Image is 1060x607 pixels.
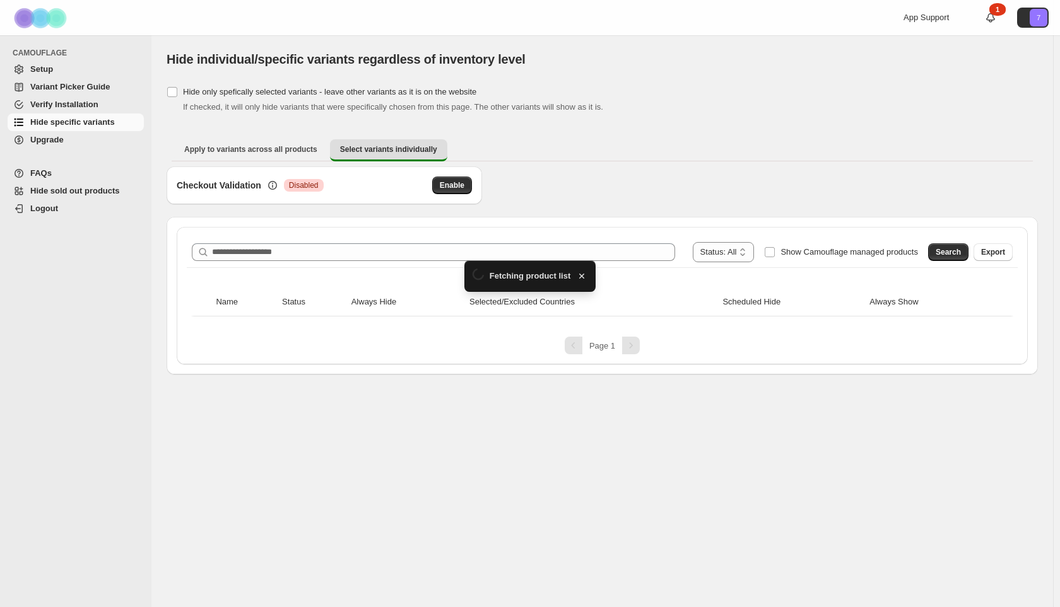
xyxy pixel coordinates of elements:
th: Status [278,288,348,316]
span: CAMOUFLAGE [13,48,145,58]
img: Camouflage [10,1,73,35]
button: Select variants individually [330,139,447,161]
span: FAQs [30,168,52,178]
nav: Pagination [187,337,1018,354]
span: Hide sold out products [30,186,120,195]
a: Upgrade [8,131,144,149]
th: Always Show [866,288,992,316]
button: Search [928,243,969,261]
a: Hide sold out products [8,182,144,200]
th: Selected/Excluded Countries [466,288,719,316]
h3: Checkout Validation [177,179,261,192]
a: Logout [8,200,144,217]
a: Hide specific variants [8,113,144,131]
span: Logout [30,204,58,213]
span: Disabled [289,180,319,190]
button: Enable [432,176,472,194]
a: Verify Installation [8,96,144,113]
span: Setup [30,64,53,74]
span: Variant Picker Guide [30,82,110,91]
span: Apply to variants across all products [184,144,317,154]
a: FAQs [8,165,144,182]
span: If checked, it will only hide variants that were specifically chosen from this page. The other va... [183,102,603,112]
button: Apply to variants across all products [174,139,327,159]
span: Search [936,247,961,257]
span: App Support [904,13,949,22]
span: Avatar with initials 7 [1030,9,1047,26]
span: Verify Installation [30,100,98,109]
span: Hide specific variants [30,117,115,127]
th: Scheduled Hide [719,288,866,316]
span: Select variants individually [340,144,437,154]
span: Enable [440,180,464,190]
span: Hide only spefically selected variants - leave other variants as it is on the website [183,87,476,96]
a: Setup [8,61,144,78]
span: Page 1 [589,341,615,350]
th: Always Hide [348,288,466,316]
span: Export [981,247,1005,257]
text: 7 [1037,14,1040,21]
span: Fetching product list [490,270,571,282]
span: Hide individual/specific variants regardless of inventory level [167,52,526,66]
span: Upgrade [30,135,64,144]
button: Export [974,243,1013,261]
a: 1 [984,11,997,24]
span: Show Camouflage managed products [780,247,918,257]
th: Name [212,288,278,316]
div: 1 [989,3,1006,16]
div: Select variants individually [167,166,1038,374]
a: Variant Picker Guide [8,78,144,96]
button: Avatar with initials 7 [1017,8,1049,28]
